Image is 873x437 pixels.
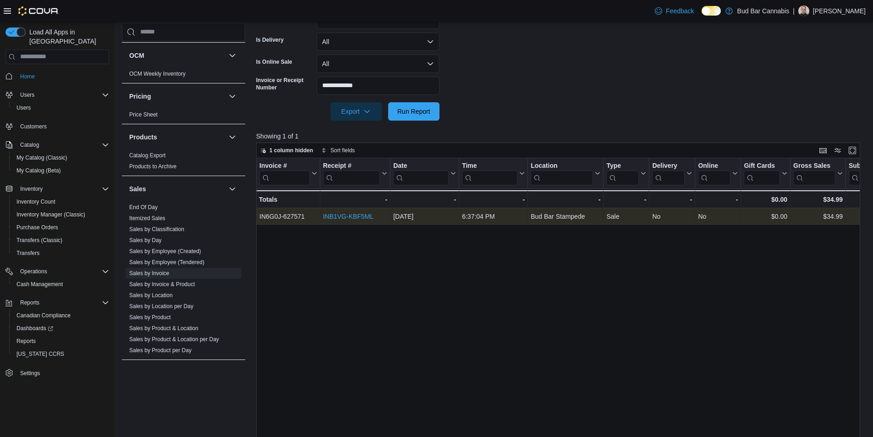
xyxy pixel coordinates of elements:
[129,71,186,77] a: OCM Weekly Inventory
[129,111,158,118] a: Price Sheet
[652,161,685,185] div: Delivery
[2,296,113,309] button: Reports
[129,259,204,266] span: Sales by Employee (Tendered)
[16,266,109,277] span: Operations
[462,161,517,170] div: Time
[798,6,809,17] div: Tyler R
[744,161,787,185] button: Gift Cards
[13,209,109,220] span: Inventory Manager (Classic)
[20,91,34,99] span: Users
[16,139,43,150] button: Catalog
[16,89,38,100] button: Users
[698,161,730,170] div: Online
[129,152,165,159] a: Catalog Export
[129,347,192,354] a: Sales by Product per Day
[531,161,593,170] div: Location
[9,221,113,234] button: Purchase Orders
[13,222,109,233] span: Purchase Orders
[2,183,113,195] button: Inventory
[20,268,47,275] span: Operations
[13,196,109,207] span: Inventory Count
[702,6,721,16] input: Dark Mode
[129,270,169,277] a: Sales by Invoice
[13,102,34,113] a: Users
[744,161,780,185] div: Gift Card Sales
[16,337,36,345] span: Reports
[129,226,184,233] span: Sales by Classification
[393,194,456,205] div: -
[129,292,173,299] a: Sales by Location
[330,147,355,154] span: Sort fields
[20,73,35,80] span: Home
[20,185,43,193] span: Inventory
[16,367,109,378] span: Settings
[129,336,219,343] a: Sales by Product & Location per Day
[818,145,829,156] button: Keyboard shortcuts
[9,247,113,260] button: Transfers
[531,194,600,205] div: -
[793,194,843,205] div: $34.99
[462,161,525,185] button: Time
[606,161,646,185] button: Type
[13,209,89,220] a: Inventory Manager (Classic)
[388,102,439,121] button: Run Report
[227,132,238,143] button: Products
[16,297,109,308] span: Reports
[129,325,198,332] span: Sales by Product & Location
[13,348,68,360] a: [US_STATE] CCRS
[13,323,57,334] a: Dashboards
[256,132,867,141] p: Showing 1 of 1
[666,6,694,16] span: Feedback
[606,161,639,170] div: Type
[832,145,843,156] button: Display options
[227,183,238,194] button: Sales
[13,196,59,207] a: Inventory Count
[606,194,646,205] div: -
[16,71,38,82] a: Home
[323,161,387,185] button: Receipt #
[129,184,146,194] h3: Sales
[129,215,165,221] a: Itemized Sales
[13,248,43,259] a: Transfers
[698,161,738,185] button: Online
[13,310,74,321] a: Canadian Compliance
[531,161,600,185] button: Location
[9,208,113,221] button: Inventory Manager (Classic)
[2,70,113,83] button: Home
[2,89,113,101] button: Users
[122,109,245,124] div: Pricing
[16,183,109,194] span: Inventory
[793,161,843,185] button: Gross Sales
[16,211,85,218] span: Inventory Manager (Classic)
[259,211,317,222] div: IN6G0J-627571
[652,161,692,185] button: Delivery
[13,152,71,163] a: My Catalog (Classic)
[330,102,382,121] button: Export
[129,204,158,211] span: End Of Day
[129,51,225,60] button: OCM
[20,370,40,377] span: Settings
[2,265,113,278] button: Operations
[744,194,787,205] div: $0.00
[129,259,204,266] a: Sales by Employee (Tendered)
[793,6,795,17] p: |
[531,211,600,222] div: Bud Bar Stampede
[318,145,358,156] button: Sort fields
[129,368,225,377] button: Taxes
[2,138,113,151] button: Catalog
[129,163,176,170] a: Products to Archive
[16,266,51,277] button: Operations
[606,211,646,222] div: Sale
[652,161,685,170] div: Delivery
[793,161,835,170] div: Gross Sales
[393,161,456,185] button: Date
[698,161,730,185] div: Online
[129,325,198,332] a: Sales by Product & Location
[129,314,171,321] span: Sales by Product
[531,161,593,185] div: Location
[9,335,113,348] button: Reports
[129,248,201,254] a: Sales by Employee (Created)
[129,292,173,299] span: Sales by Location
[16,368,44,379] a: Settings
